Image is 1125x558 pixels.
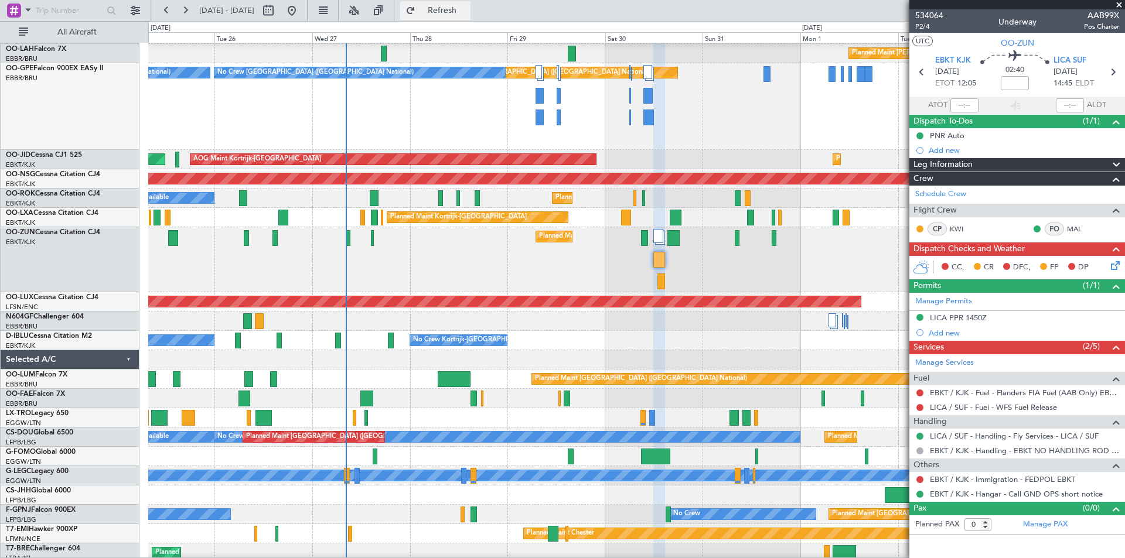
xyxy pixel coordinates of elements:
a: EBKT/KJK [6,341,35,350]
div: Wed 27 [312,32,410,43]
div: LICA PPR 1450Z [930,313,987,323]
a: LICA / SUF - Fuel - WFS Fuel Release [930,402,1057,412]
span: Others [913,458,939,472]
a: Schedule Crew [915,189,966,200]
div: Mon 25 [117,32,215,43]
span: ETOT [935,78,954,90]
div: Planned Maint Kortrijk-[GEOGRAPHIC_DATA] [836,150,973,168]
a: D-IBLUCessna Citation M2 [6,333,92,340]
a: EBBR/BRU [6,322,37,331]
a: OO-JIDCessna CJ1 525 [6,152,82,159]
div: Planned Maint Kortrijk-[GEOGRAPHIC_DATA] [539,228,676,245]
span: Pos Charter [1084,22,1119,32]
span: EBKT KJK [935,55,971,67]
span: OO-LUX [6,294,33,301]
a: OO-ROKCessna Citation CJ4 [6,190,100,197]
input: Trip Number [36,2,103,19]
button: All Aircraft [13,23,127,42]
a: N604GFChallenger 604 [6,313,84,320]
a: EBKT/KJK [6,218,35,227]
div: Planned Maint [GEOGRAPHIC_DATA] ([GEOGRAPHIC_DATA]) [828,428,1012,446]
span: OO-LXA [6,210,33,217]
div: Tue 26 [214,32,312,43]
span: CC, [952,262,964,273]
a: EGGW/LTN [6,457,41,466]
span: [DATE] [1054,66,1078,78]
a: OO-LXACessna Citation CJ4 [6,210,98,217]
a: T7-BREChallenger 604 [6,545,80,552]
a: EBKT/KJK [6,180,35,189]
a: LX-TROLegacy 650 [6,410,69,417]
button: Refresh [400,1,471,20]
a: EBKT/KJK [6,199,35,208]
a: Manage Permits [915,296,972,307]
span: OO-ROK [6,190,35,197]
div: AOG Maint Kortrijk-[GEOGRAPHIC_DATA] [193,150,321,168]
a: OO-LUXCessna Citation CJ4 [6,294,98,301]
div: Planned Maint Kortrijk-[GEOGRAPHIC_DATA] [555,189,692,207]
a: EBKT / KJK - Hangar - Call GND OPS short notice [930,489,1103,499]
a: KWI [950,224,976,234]
span: ATOT [928,100,947,111]
a: LFPB/LBG [6,515,36,524]
span: 12:05 [957,78,976,90]
input: --:-- [950,98,979,112]
a: EBBR/BRU [6,74,37,83]
span: DP [1078,262,1089,273]
a: T7-EMIHawker 900XP [6,526,77,533]
div: PNR Auto [930,131,964,141]
span: OO-LUM [6,371,35,378]
span: OO-GPE [6,65,33,72]
div: FO [1045,222,1064,235]
span: T7-EMI [6,526,29,533]
span: Services [913,341,944,354]
span: OO-LAH [6,46,34,53]
span: Handling [913,415,947,429]
span: DFC, [1013,262,1031,273]
div: Planned Maint [GEOGRAPHIC_DATA] ([GEOGRAPHIC_DATA]) [246,428,431,446]
span: T7-BRE [6,545,30,552]
div: Planned Maint [GEOGRAPHIC_DATA] ([GEOGRAPHIC_DATA] National) [535,370,747,388]
span: D-IBLU [6,333,29,340]
a: EBKT/KJK [6,160,35,169]
a: G-LEGCLegacy 600 [6,468,69,475]
div: No Crew [673,505,700,523]
div: Add new [929,145,1119,155]
span: [DATE] [935,66,959,78]
a: LFSN/ENC [6,303,38,311]
a: OO-GPEFalcon 900EX EASy II [6,65,103,72]
a: CS-DOUGlobal 6500 [6,429,73,436]
span: G-FOMO [6,449,36,456]
div: Planned Maint [GEOGRAPHIC_DATA] ([GEOGRAPHIC_DATA]) [832,505,1017,523]
a: OO-NSGCessna Citation CJ4 [6,171,100,178]
span: CR [984,262,994,273]
a: EBKT / KJK - Fuel - Flanders FIA Fuel (AAB Only) EBKT / KJK [930,388,1119,398]
span: Leg Information [913,158,973,172]
div: [DATE] [802,23,822,33]
a: MAL [1067,224,1093,234]
a: OO-LUMFalcon 7X [6,371,67,378]
a: LFMN/NCE [6,535,40,543]
div: No Crew [217,428,244,446]
span: ELDT [1075,78,1094,90]
span: All Aircraft [30,28,124,36]
span: Dispatch Checks and Weather [913,242,1025,256]
span: Refresh [418,6,467,15]
a: OO-ZUNCessna Citation CJ4 [6,229,100,236]
div: Tue 2 [898,32,996,43]
a: F-GPNJFalcon 900EX [6,506,76,514]
div: Mon 1 [800,32,898,43]
div: No Crew [GEOGRAPHIC_DATA] ([GEOGRAPHIC_DATA] National) [217,64,414,81]
div: CP [928,222,947,235]
span: (1/1) [1083,279,1100,292]
a: EBBR/BRU [6,54,37,63]
span: 14:45 [1054,78,1072,90]
span: Dispatch To-Dos [913,115,973,128]
span: CS-DOU [6,429,33,436]
span: N604GF [6,313,33,320]
a: Manage Services [915,357,974,369]
a: EBBR/BRU [6,399,37,408]
a: Manage PAX [1023,519,1068,530]
span: OO-FAE [6,391,33,398]
div: [DATE] [151,23,171,33]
